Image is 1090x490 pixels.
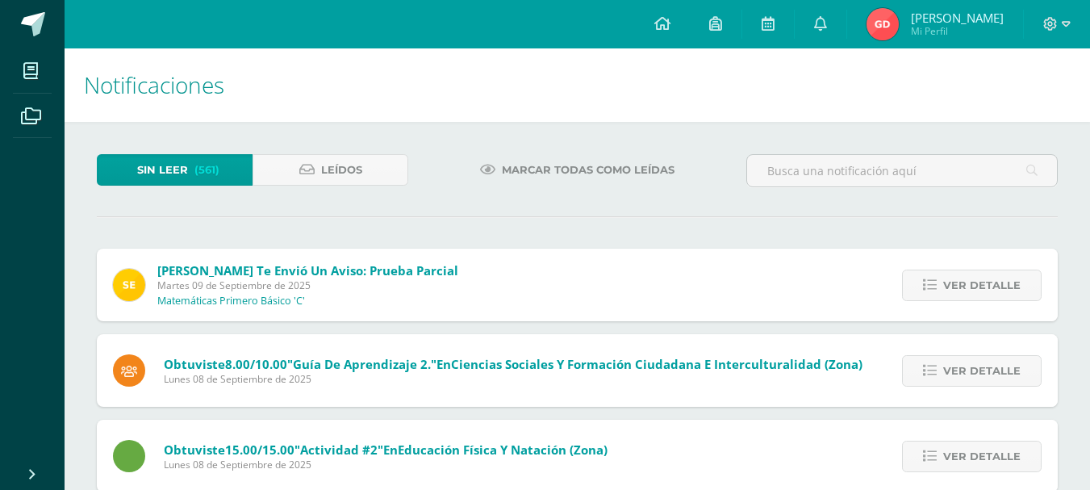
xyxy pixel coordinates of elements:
[164,442,608,458] span: Obtuviste en
[321,155,362,185] span: Leídos
[157,295,305,308] p: Matemáticas Primero Básico 'C'
[137,155,188,185] span: Sin leer
[164,356,862,372] span: Obtuviste en
[502,155,674,185] span: Marcar todas como leídas
[294,442,383,458] span: "Actividad #2"
[164,458,608,471] span: Lunes 08 de Septiembre de 2025
[164,372,862,386] span: Lunes 08 de Septiembre de 2025
[225,442,294,458] span: 15.00/15.00
[97,154,253,186] a: Sin leer(561)
[287,356,436,372] span: "Guía de aprendizaje 2."
[943,356,1021,386] span: Ver detalle
[157,279,458,292] span: Martes 09 de Septiembre de 2025
[253,154,408,186] a: Leídos
[460,154,695,186] a: Marcar todas como leídas
[113,269,145,301] img: 03c2987289e60ca238394da5f82a525a.png
[398,442,608,458] span: Educación Física y Natación (Zona)
[911,24,1004,38] span: Mi Perfil
[911,10,1004,26] span: [PERSON_NAME]
[747,155,1057,186] input: Busca una notificación aquí
[943,270,1021,300] span: Ver detalle
[225,356,287,372] span: 8.00/10.00
[943,442,1021,471] span: Ver detalle
[84,69,224,100] span: Notificaciones
[194,155,219,185] span: (561)
[157,262,458,279] span: [PERSON_NAME] te envió un aviso: Prueba Parcial
[867,8,899,40] img: cd20483051bed57b799a0ac89734fc46.png
[451,356,862,372] span: Ciencias Sociales y Formación Ciudadana e Interculturalidad (Zona)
